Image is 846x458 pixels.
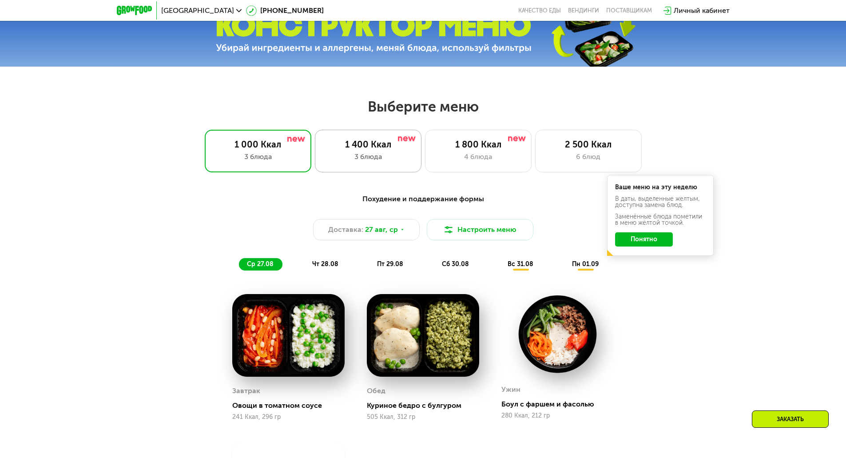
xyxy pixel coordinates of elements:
[518,7,561,14] a: Качество еды
[160,194,686,205] div: Похудение и поддержание формы
[247,260,274,268] span: ср 27.08
[367,414,479,421] div: 505 Ккал, 312 гр
[442,260,469,268] span: сб 30.08
[328,224,363,235] span: Доставка:
[615,196,706,208] div: В даты, выделенные желтым, доступна замена блюд.
[501,412,614,419] div: 280 Ккал, 212 гр
[232,384,260,398] div: Завтрак
[606,7,652,14] div: поставщикам
[232,414,345,421] div: 241 Ккал, 296 гр
[434,139,522,150] div: 1 800 Ккал
[544,139,632,150] div: 2 500 Ккал
[377,260,403,268] span: пт 29.08
[501,400,621,409] div: Боул с фаршем и фасолью
[324,139,412,150] div: 1 400 Ккал
[214,139,302,150] div: 1 000 Ккал
[365,224,398,235] span: 27 авг, ср
[427,219,533,240] button: Настроить меню
[312,260,338,268] span: чт 28.08
[232,401,352,410] div: Овощи в томатном соусе
[544,151,632,162] div: 6 блюд
[508,260,533,268] span: вс 31.08
[367,401,486,410] div: Куриное бедро с булгуром
[615,232,673,247] button: Понятно
[367,384,385,398] div: Обед
[615,184,706,191] div: Ваше меню на эту неделю
[572,260,599,268] span: пн 01.09
[28,98,818,115] h2: Выберите меню
[674,5,730,16] div: Личный кабинет
[752,410,829,428] div: Заказать
[214,151,302,162] div: 3 блюда
[615,214,706,226] div: Заменённые блюда пометили в меню жёлтой точкой.
[568,7,599,14] a: Вендинги
[324,151,412,162] div: 3 блюда
[434,151,522,162] div: 4 блюда
[246,5,324,16] a: [PHONE_NUMBER]
[501,383,520,396] div: Ужин
[161,7,234,14] span: [GEOGRAPHIC_DATA]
